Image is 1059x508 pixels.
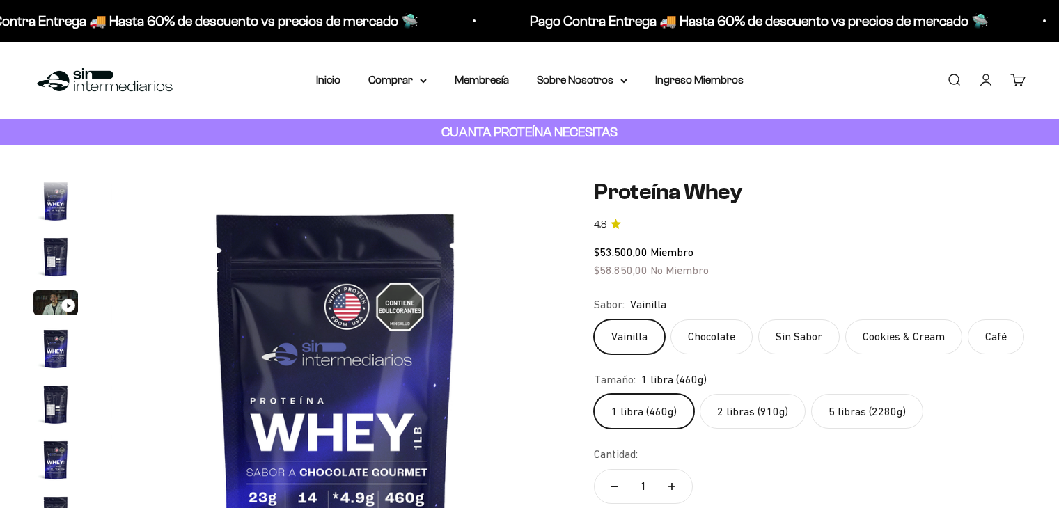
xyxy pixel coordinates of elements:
a: Ingreso Miembros [655,74,744,86]
a: Inicio [316,74,340,86]
button: Ir al artículo 6 [33,438,78,486]
span: Miembro [650,246,693,258]
img: Proteína Whey [33,382,78,427]
button: Ir al artículo 5 [33,382,78,431]
a: Membresía [455,74,509,86]
span: Vainilla [630,296,666,314]
span: 4.8 [594,217,606,232]
button: Ir al artículo 2 [33,235,78,283]
button: Ir al artículo 4 [33,326,78,375]
strong: CUANTA PROTEÍNA NECESITAS [441,125,618,139]
button: Aumentar cantidad [652,470,692,503]
summary: Comprar [368,71,427,89]
p: Pago Contra Entrega 🚚 Hasta 60% de descuento vs precios de mercado 🛸 [530,10,989,32]
img: Proteína Whey [33,438,78,482]
button: Ir al artículo 3 [33,290,78,319]
img: Proteína Whey [33,235,78,279]
label: Cantidad: [594,445,638,463]
span: 1 libra (460g) [641,371,707,389]
summary: Sobre Nosotros [537,71,627,89]
legend: Tamaño: [594,371,636,389]
span: No Miembro [650,264,709,276]
h1: Proteína Whey [594,179,1026,205]
button: Ir al artículo 1 [33,179,78,228]
img: Proteína Whey [33,179,78,223]
span: $53.500,00 [594,246,648,258]
img: Proteína Whey [33,326,78,371]
span: $58.850,00 [594,264,648,276]
legend: Sabor: [594,296,625,314]
a: 4.84.8 de 5.0 estrellas [594,217,1026,232]
button: Reducir cantidad [595,470,635,503]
